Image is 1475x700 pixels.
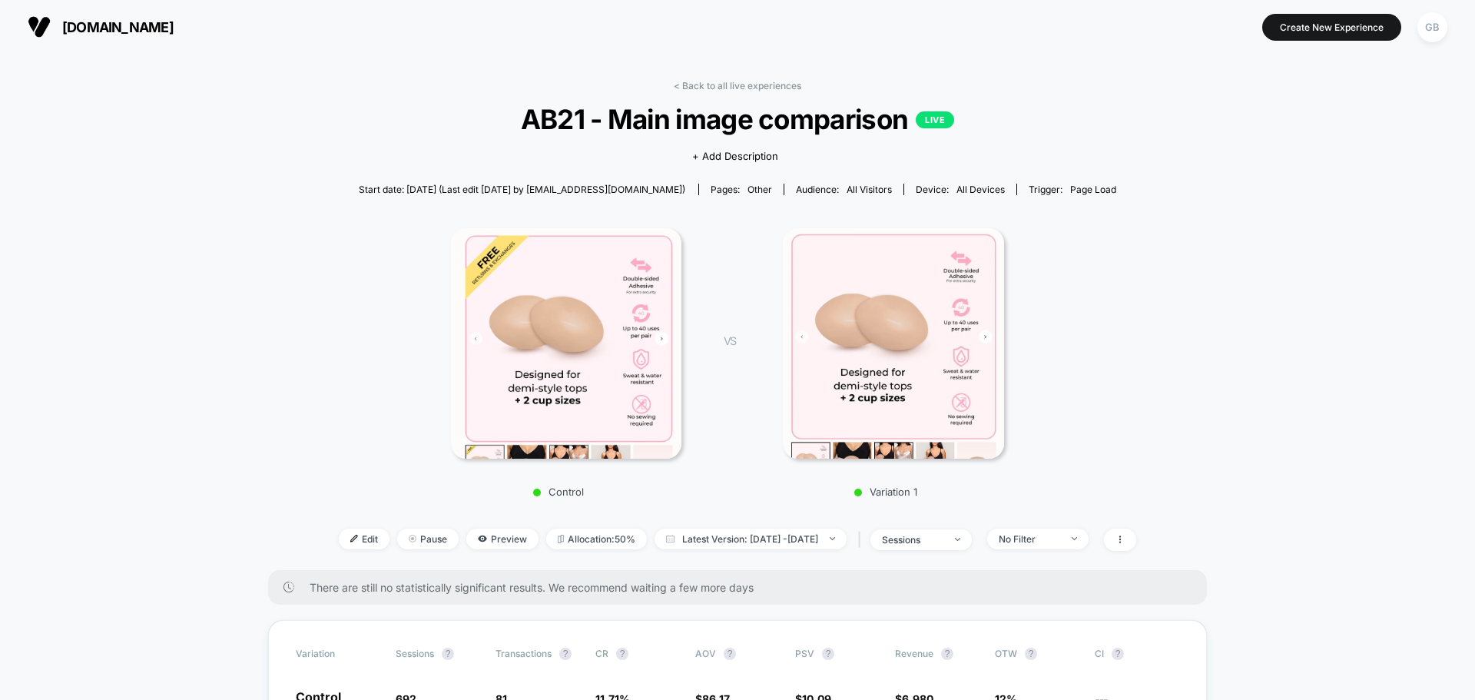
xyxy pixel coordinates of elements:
[666,535,675,542] img: calendar
[558,535,564,543] img: rebalance
[783,228,1005,459] img: Variation 1 main
[496,648,552,659] span: Transactions
[747,184,772,195] span: other
[424,486,693,498] p: Control
[830,537,835,540] img: end
[546,529,647,549] span: Allocation: 50%
[409,535,416,542] img: end
[28,15,51,38] img: Visually logo
[711,184,772,195] div: Pages:
[23,15,178,39] button: [DOMAIN_NAME]
[854,529,870,551] span: |
[62,19,174,35] span: [DOMAIN_NAME]
[397,529,459,549] span: Pause
[1025,648,1037,660] button: ?
[1112,648,1124,660] button: ?
[999,533,1060,545] div: No Filter
[1095,648,1179,660] span: CI
[655,529,847,549] span: Latest Version: [DATE] - [DATE]
[1413,12,1452,43] button: GB
[882,534,943,546] div: sessions
[795,648,814,659] span: PSV
[466,529,539,549] span: Preview
[955,538,960,541] img: end
[822,648,834,660] button: ?
[695,648,716,659] span: AOV
[1070,184,1116,195] span: Page Load
[1262,14,1401,41] button: Create New Experience
[350,535,358,542] img: edit
[956,184,1005,195] span: all devices
[847,184,892,195] span: All Visitors
[442,648,454,660] button: ?
[359,184,685,195] span: Start date: [DATE] (Last edit [DATE] by [EMAIL_ADDRESS][DOMAIN_NAME])
[941,648,953,660] button: ?
[595,648,608,659] span: CR
[796,184,892,195] div: Audience:
[339,529,389,549] span: Edit
[751,486,1020,498] p: Variation 1
[674,80,801,91] a: < Back to all live experiences
[995,648,1079,660] span: OTW
[724,334,736,347] span: VS
[916,111,954,128] p: LIVE
[692,149,778,164] span: + Add Description
[559,648,572,660] button: ?
[895,648,933,659] span: Revenue
[451,228,681,459] img: Control main
[1072,537,1077,540] img: end
[724,648,736,660] button: ?
[903,184,1016,195] span: Device:
[616,648,628,660] button: ?
[379,103,1096,135] span: AB21 - Main image comparison
[396,648,434,659] span: Sessions
[1029,184,1116,195] div: Trigger:
[296,648,380,660] span: Variation
[310,581,1176,594] span: There are still no statistically significant results. We recommend waiting a few more days
[1417,12,1447,42] div: GB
